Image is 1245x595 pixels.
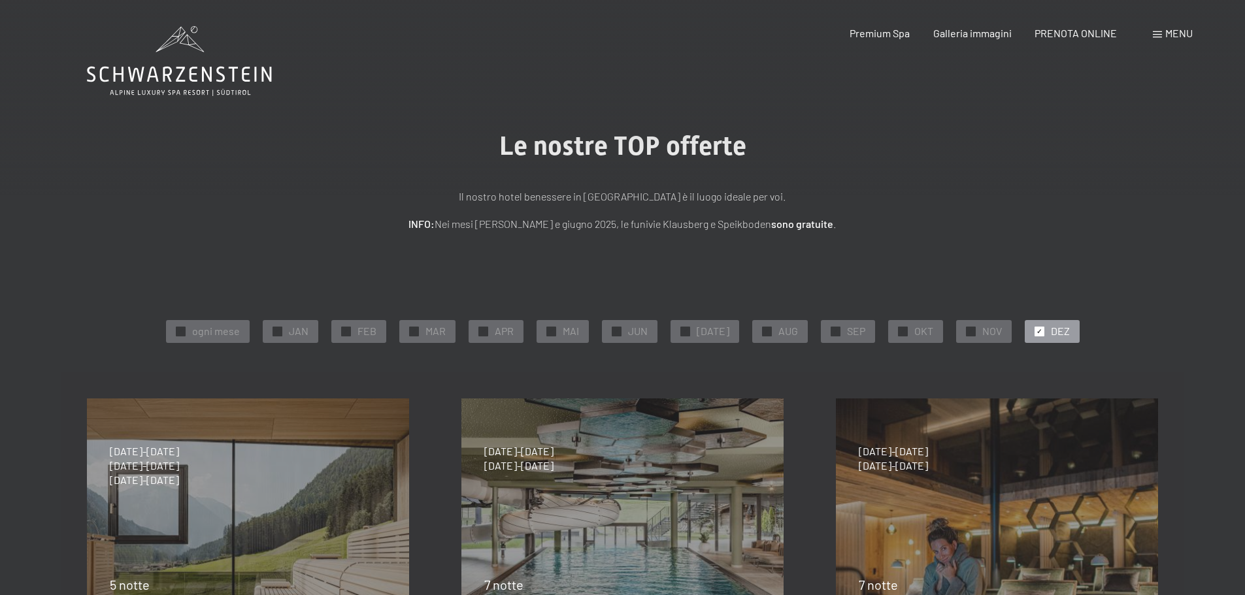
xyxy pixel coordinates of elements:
span: Menu [1165,27,1193,39]
span: ✓ [480,327,486,336]
span: [DATE]-[DATE] [110,473,179,487]
span: ogni mese [192,324,240,338]
span: JUN [628,324,648,338]
span: DEZ [1051,324,1070,338]
span: FEB [357,324,376,338]
span: MAI [563,324,579,338]
span: 5 notte [110,577,150,592]
span: ✓ [274,327,280,336]
span: ✓ [833,327,838,336]
span: AUG [778,324,798,338]
span: ✓ [968,327,973,336]
span: [DATE]-[DATE] [859,458,928,473]
span: ✓ [548,327,554,336]
span: ✓ [411,327,416,336]
span: [DATE]-[DATE] [110,444,179,458]
p: Nei mesi [PERSON_NAME] e giugno 2025, le funivie Klausberg e Speikboden . [296,216,950,233]
span: ✓ [614,327,619,336]
a: Premium Spa [850,27,910,39]
p: Il nostro hotel benessere in [GEOGRAPHIC_DATA] è il luogo ideale per voi. [296,188,950,205]
span: SEP [847,324,865,338]
strong: INFO: [408,217,435,230]
a: Galleria immagini [933,27,1012,39]
span: ✓ [682,327,688,336]
span: ✓ [1037,327,1042,336]
span: NOV [982,324,1002,338]
span: Le nostre TOP offerte [499,131,746,161]
span: APR [495,324,514,338]
strong: sono gratuite [771,217,833,230]
span: [DATE]-[DATE] [484,444,554,458]
a: PRENOTA ONLINE [1035,27,1117,39]
span: 7 notte [484,577,523,592]
span: 7 notte [859,577,898,592]
span: ✓ [900,327,905,336]
span: [DATE]-[DATE] [484,458,554,473]
span: MAR [425,324,446,338]
span: [DATE]-[DATE] [859,444,928,458]
span: JAN [289,324,308,338]
span: [DATE]-[DATE] [110,458,179,473]
span: ✓ [178,327,183,336]
span: [DATE] [697,324,729,338]
span: OKT [914,324,933,338]
span: ✓ [764,327,769,336]
span: ✓ [343,327,348,336]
